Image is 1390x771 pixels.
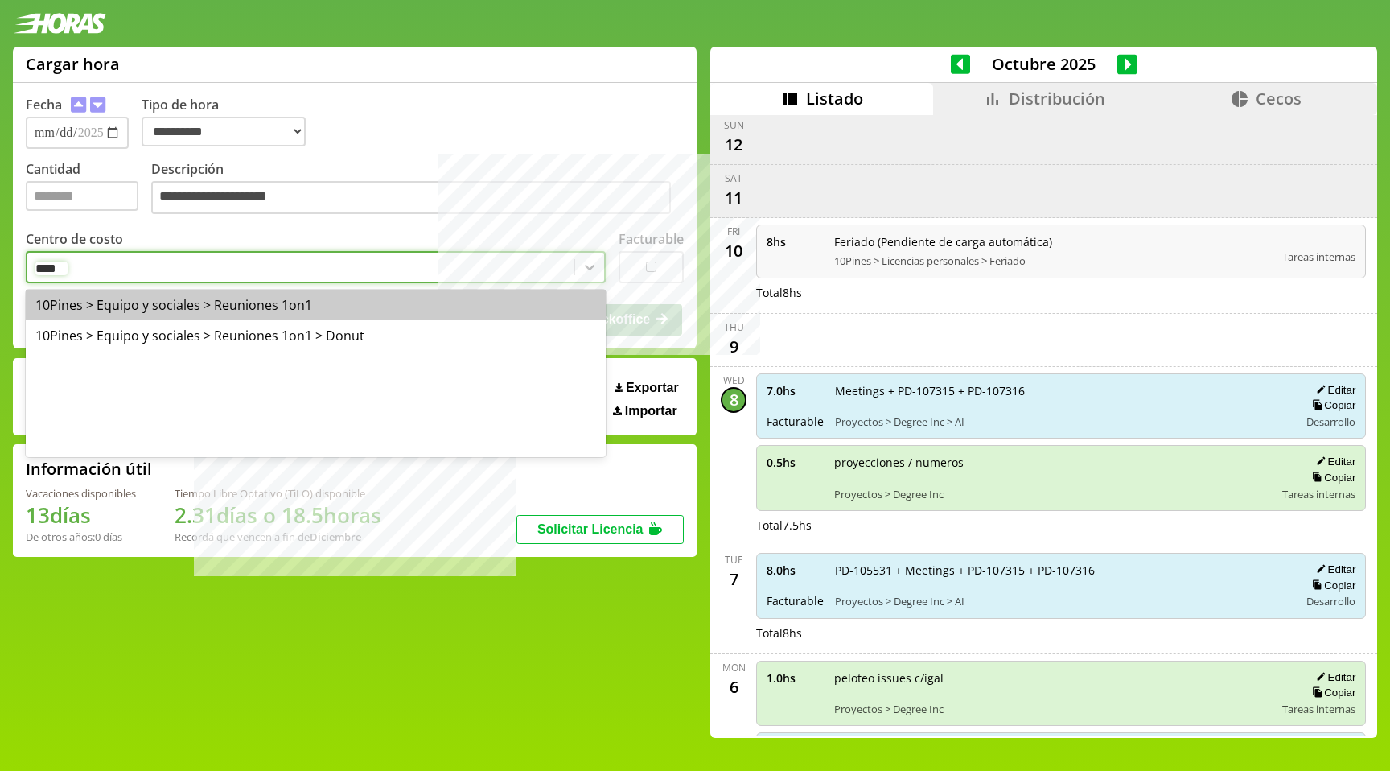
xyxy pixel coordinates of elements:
select: Tipo de hora [142,117,306,146]
span: 8.0 hs [767,563,824,578]
div: Sat [725,171,742,185]
div: Total 8 hs [756,285,1366,300]
div: 10Pines > Equipo y sociales > Reuniones 1on1 > Donut [26,320,606,351]
div: 11 [721,185,746,211]
span: Proyectos > Degree Inc [834,487,1271,501]
span: Exportar [626,381,679,395]
span: Solicitar Licencia [537,522,644,536]
span: Facturable [767,414,824,429]
label: Cantidad [26,160,151,219]
button: Copiar [1307,579,1355,592]
span: 10Pines > Licencias personales > Feriado [834,254,1271,268]
button: Exportar [610,380,684,396]
div: Thu [724,320,744,334]
span: Facturable [767,593,824,608]
input: Cantidad [26,181,138,211]
div: Tue [725,553,743,567]
span: peloteo issues c/igal [834,670,1271,686]
label: Facturable [619,230,684,248]
span: Importar [625,404,677,418]
h2: Información útil [26,458,152,480]
div: Recordá que vencen a fin de [175,530,381,544]
div: 10Pines > Equipo y sociales > Reuniones 1on1 [26,290,606,320]
span: 1.0 hs [767,670,823,686]
label: Descripción [151,160,684,219]
div: Mon [722,661,746,674]
div: Fri [727,225,740,238]
button: Editar [1311,563,1355,576]
span: Meetings + PD-107315 + PD-107316 [835,383,1288,398]
button: Solicitar Licencia [516,515,684,544]
span: Feriado (Pendiente de carga automática) [834,234,1271,249]
div: 9 [721,334,746,360]
span: Proyectos > Degree Inc [834,702,1271,716]
span: Cecos [1256,88,1302,109]
span: Tareas internas [1282,487,1355,501]
button: Editar [1311,383,1355,397]
span: 7.0 hs [767,383,824,398]
button: Copiar [1307,398,1355,412]
label: Centro de costo [26,230,123,248]
div: Total 8 hs [756,625,1366,641]
div: 10 [721,238,746,264]
div: 12 [721,132,746,158]
textarea: Descripción [151,181,671,215]
span: Tareas internas [1282,249,1355,264]
span: PD-105531 + Meetings + PD-107315 + PD-107316 [835,563,1288,578]
span: proyecciones / numeros [834,455,1271,470]
div: Total 7.5 hs [756,517,1366,533]
b: Diciembre [310,530,361,544]
span: Desarrollo [1306,594,1355,608]
div: Tiempo Libre Optativo (TiLO) disponible [175,486,381,501]
label: Fecha [26,96,62,113]
span: Listado [806,88,863,109]
span: 8 hs [767,234,823,249]
h1: 13 días [26,501,136,530]
span: Proyectos > Degree Inc > AI [835,594,1288,608]
button: Editar [1311,670,1355,684]
div: scrollable content [710,115,1377,736]
img: logotipo [13,13,106,34]
span: Proyectos > Degree Inc > AI [835,414,1288,429]
button: Copiar [1307,471,1355,484]
span: Tareas internas [1282,702,1355,716]
div: De otros años: 0 días [26,530,136,544]
h1: Cargar hora [26,53,120,75]
div: Vacaciones disponibles [26,486,136,501]
span: Desarrollo [1306,414,1355,429]
button: Copiar [1307,686,1355,699]
div: 6 [721,674,746,700]
span: Distribución [1009,88,1105,109]
h1: 2.31 días o 18.5 horas [175,501,381,530]
div: Wed [723,373,745,387]
label: Tipo de hora [142,96,319,149]
div: Sun [724,118,744,132]
span: Octubre 2025 [970,53,1117,75]
span: 0.5 hs [767,455,823,470]
button: Editar [1311,455,1355,468]
div: 7 [721,567,746,592]
div: 8 [721,387,746,413]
